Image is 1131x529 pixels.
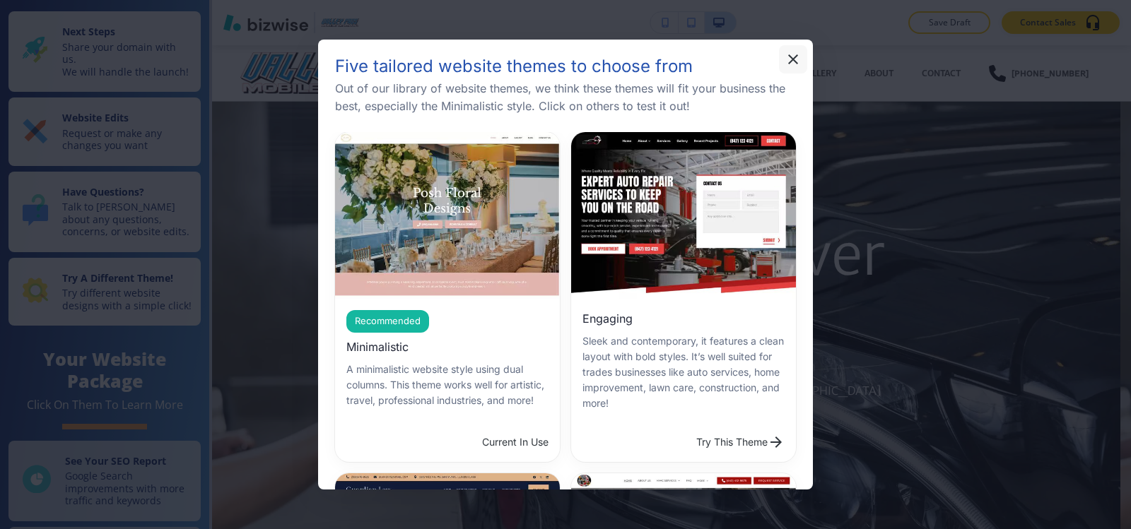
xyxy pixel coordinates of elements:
[335,57,693,77] h5: Five tailored website themes to choose from
[335,80,796,115] h6: Out of our library of website themes, we think these themes will fit your business the best, espe...
[346,338,409,356] h6: Minimalistic
[346,314,429,328] span: Recommended
[691,428,790,456] button: Engaging ThemeEngagingSleek and contemporary, it features a clean layout with bold styles. It’s w...
[582,310,633,328] h6: Engaging
[346,362,549,408] p: A minimalistic website style using dual columns. This theme works well for artistic, travel, prof...
[582,333,785,411] p: Sleek and contemporary, it features a clean layout with bold styles. It’s well suited for trades ...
